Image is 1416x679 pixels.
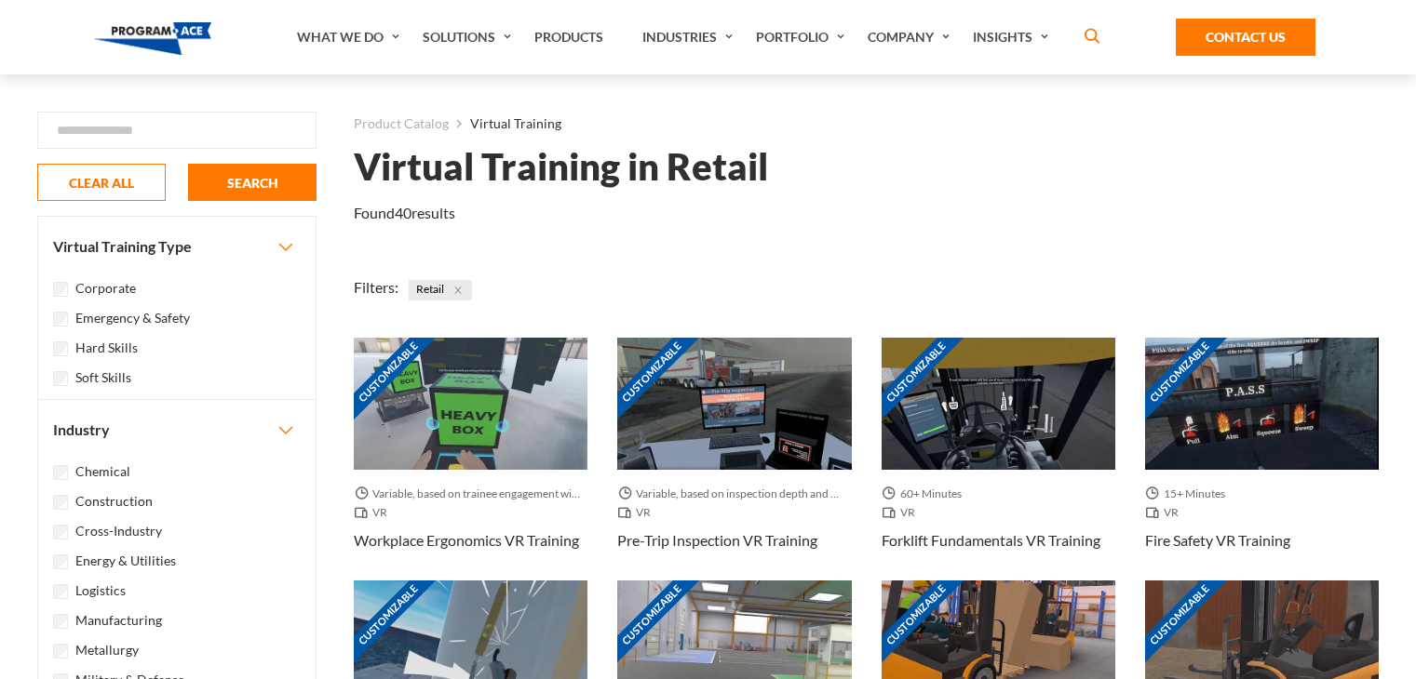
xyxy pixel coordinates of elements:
[75,580,126,601] label: Logistics
[75,610,162,631] label: Manufacturing
[354,338,587,579] a: Customizable Thumbnail - Workplace Ergonomics VR Training Variable, based on trainee engagement w...
[449,112,561,136] li: Virtual Training
[75,338,138,358] label: Hard Skills
[53,644,68,659] input: Metallurgy
[448,280,468,300] button: Close
[53,525,68,539] input: Cross-Industry
[1145,503,1186,522] span: VR
[75,551,176,571] label: Energy & Utilities
[53,614,68,629] input: Manufacturing
[38,217,316,276] button: Virtual Training Type
[75,640,139,660] label: Metallurgy
[354,151,768,183] h1: Virtual Training in Retail
[617,338,851,579] a: Customizable Thumbnail - Pre-Trip Inspection VR Training Variable, based on inspection depth and ...
[395,204,411,221] em: 40
[53,554,68,569] input: Energy & Utilities
[354,112,449,136] a: Product Catalog
[1145,529,1290,552] h3: Fire Safety VR Training
[53,282,68,297] input: Corporate
[1176,19,1315,56] a: Contact Us
[617,485,851,503] span: Variable, based on inspection depth and event interaction.
[354,202,455,224] p: Found results
[354,485,587,503] span: Variable, based on trainee engagement with exercises.
[53,341,68,356] input: Hard Skills
[1145,485,1233,503] span: 15+ Minutes
[53,465,68,480] input: Chemical
[882,485,969,503] span: 60+ Minutes
[354,529,579,552] h3: Workplace Ergonomics VR Training
[53,495,68,510] input: Construction
[94,22,212,55] img: Program-Ace
[882,529,1100,552] h3: Forklift Fundamentals VR Training
[617,529,817,552] h3: Pre-Trip Inspection VR Training
[354,278,398,296] span: Filters:
[75,461,130,482] label: Chemical
[75,521,162,541] label: Cross-Industry
[75,367,131,388] label: Soft Skills
[75,491,153,512] label: Construction
[53,371,68,386] input: Soft Skills
[75,308,190,328] label: Emergency & Safety
[409,280,472,300] span: Retail
[75,278,136,299] label: Corporate
[53,312,68,326] input: Emergency & Safety
[882,338,1115,579] a: Customizable Thumbnail - Forklift Fundamentals VR Training 60+ Minutes VR Forklift Fundamentals V...
[37,164,166,201] button: CLEAR ALL
[617,503,658,522] span: VR
[53,584,68,599] input: Logistics
[38,400,316,459] button: Industry
[882,503,923,522] span: VR
[1145,338,1379,579] a: Customizable Thumbnail - Fire Safety VR Training 15+ Minutes VR Fire Safety VR Training
[354,112,1379,136] nav: breadcrumb
[354,503,395,522] span: VR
